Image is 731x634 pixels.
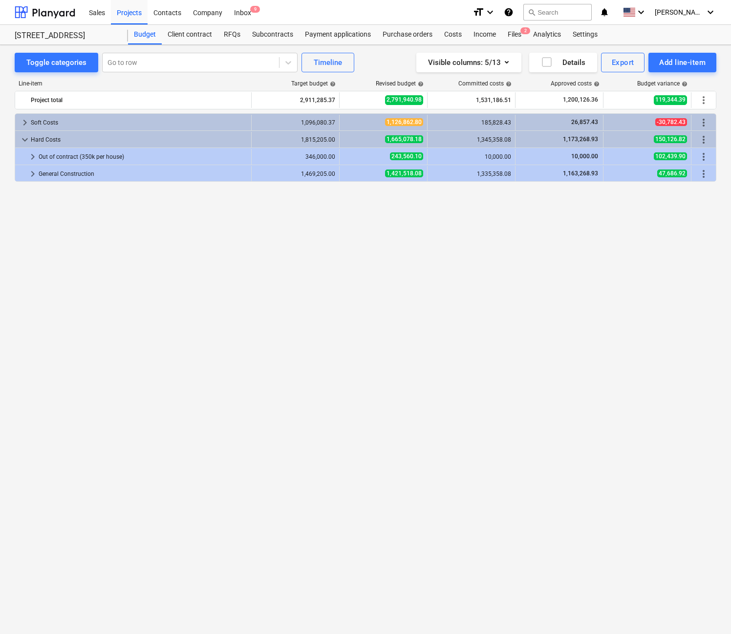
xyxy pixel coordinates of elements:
[541,56,585,69] div: Details
[655,8,704,16] span: [PERSON_NAME]
[416,53,521,72] button: Visible columns:5/13
[527,25,567,44] a: Analytics
[529,53,597,72] button: Details
[562,96,599,104] span: 1,200,126.36
[431,170,511,177] div: 1,335,358.08
[431,92,511,108] div: 1,531,186.51
[256,153,335,160] div: 346,000.00
[256,119,335,126] div: 1,096,080.37
[520,27,530,34] span: 2
[570,119,599,126] span: 26,857.43
[39,149,247,165] div: Out of contract (350k per house)
[19,117,31,128] span: keyboard_arrow_right
[484,6,496,18] i: keyboard_arrow_down
[551,80,600,87] div: Approved costs
[15,31,116,41] div: [STREET_ADDRESS]
[502,25,527,44] div: Files
[612,56,634,69] div: Export
[385,169,423,177] span: 1,421,518.08
[390,152,423,160] span: 243,560.10
[504,6,514,18] i: Knowledge base
[601,53,645,72] button: Export
[698,151,709,163] span: More actions
[698,168,709,180] span: More actions
[528,8,536,16] span: search
[246,25,299,44] a: Subcontracts
[698,134,709,146] span: More actions
[385,118,423,126] span: 1,126,862.80
[162,25,218,44] a: Client contract
[562,136,599,143] span: 1,173,268.93
[31,115,247,130] div: Soft Costs
[698,94,709,106] span: More actions
[705,6,716,18] i: keyboard_arrow_down
[698,117,709,128] span: More actions
[377,25,438,44] a: Purchase orders
[654,135,687,143] span: 150,126.82
[27,151,39,163] span: keyboard_arrow_right
[416,81,424,87] span: help
[256,136,335,143] div: 1,815,205.00
[473,6,484,18] i: format_size
[218,25,246,44] a: RFQs
[26,56,86,69] div: Toggle categories
[256,92,335,108] div: 2,911,285.37
[299,25,377,44] a: Payment applications
[502,25,527,44] a: Files2
[438,25,468,44] a: Costs
[19,134,31,146] span: keyboard_arrow_down
[128,25,162,44] a: Budget
[680,81,688,87] span: help
[431,119,511,126] div: 185,828.43
[15,80,252,87] div: Line-item
[648,53,716,72] button: Add line-item
[314,56,342,69] div: Timeline
[637,80,688,87] div: Budget variance
[27,168,39,180] span: keyboard_arrow_right
[31,92,247,108] div: Project total
[504,81,512,87] span: help
[567,25,603,44] a: Settings
[659,56,706,69] div: Add line-item
[291,80,336,87] div: Target budget
[635,6,647,18] i: keyboard_arrow_down
[328,81,336,87] span: help
[600,6,609,18] i: notifications
[376,80,424,87] div: Revised budget
[570,153,599,160] span: 10,000.00
[592,81,600,87] span: help
[301,53,354,72] button: Timeline
[657,169,687,177] span: 47,686.92
[654,152,687,160] span: 102,439.90
[39,166,247,182] div: General Construction
[256,170,335,177] div: 1,469,205.00
[385,135,423,143] span: 1,665,078.18
[31,132,247,148] div: Hard Costs
[431,153,511,160] div: 10,000.00
[15,53,98,72] button: Toggle categories
[250,6,260,13] span: 9
[562,170,599,177] span: 1,163,268.93
[458,80,512,87] div: Committed costs
[385,95,423,105] span: 2,791,940.98
[431,136,511,143] div: 1,345,358.08
[428,56,510,69] div: Visible columns : 5/13
[468,25,502,44] a: Income
[654,95,687,105] span: 119,344.39
[523,4,592,21] button: Search
[655,118,687,126] span: -30,782.43
[682,587,731,634] iframe: Chat Widget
